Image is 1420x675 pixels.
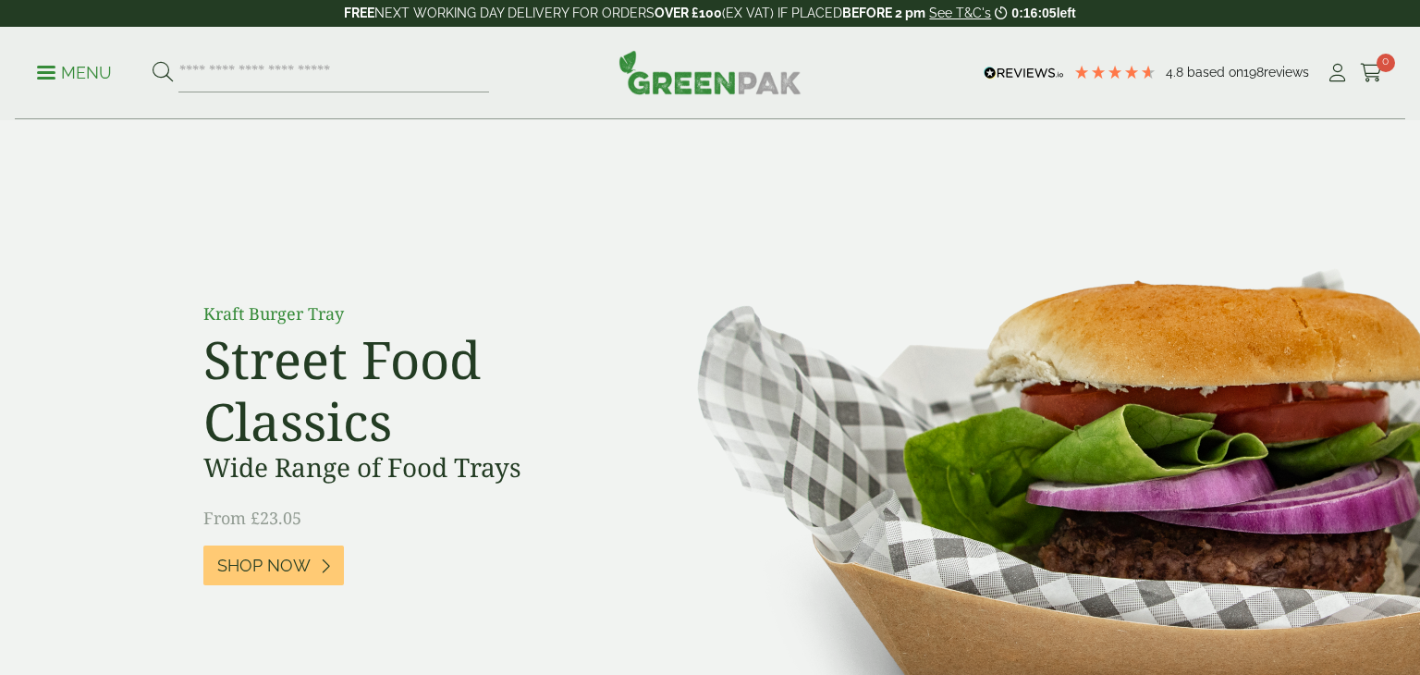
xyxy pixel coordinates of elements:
[344,6,374,20] strong: FREE
[1057,6,1076,20] span: left
[37,62,112,84] p: Menu
[203,452,619,484] h3: Wide Range of Food Trays
[1360,64,1383,82] i: Cart
[37,62,112,80] a: Menu
[203,328,619,452] h2: Street Food Classics
[203,301,619,326] p: Kraft Burger Tray
[217,556,311,576] span: Shop Now
[655,6,722,20] strong: OVER £100
[203,507,301,529] span: From £23.05
[929,6,991,20] a: See T&C's
[203,546,344,585] a: Shop Now
[1243,65,1264,80] span: 198
[1326,64,1349,82] i: My Account
[984,67,1064,80] img: REVIEWS.io
[1360,59,1383,87] a: 0
[1187,65,1243,80] span: Based on
[1073,64,1157,80] div: 4.79 Stars
[1377,54,1395,72] span: 0
[618,50,802,94] img: GreenPak Supplies
[1166,65,1187,80] span: 4.8
[1264,65,1309,80] span: reviews
[1011,6,1056,20] span: 0:16:05
[842,6,925,20] strong: BEFORE 2 pm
